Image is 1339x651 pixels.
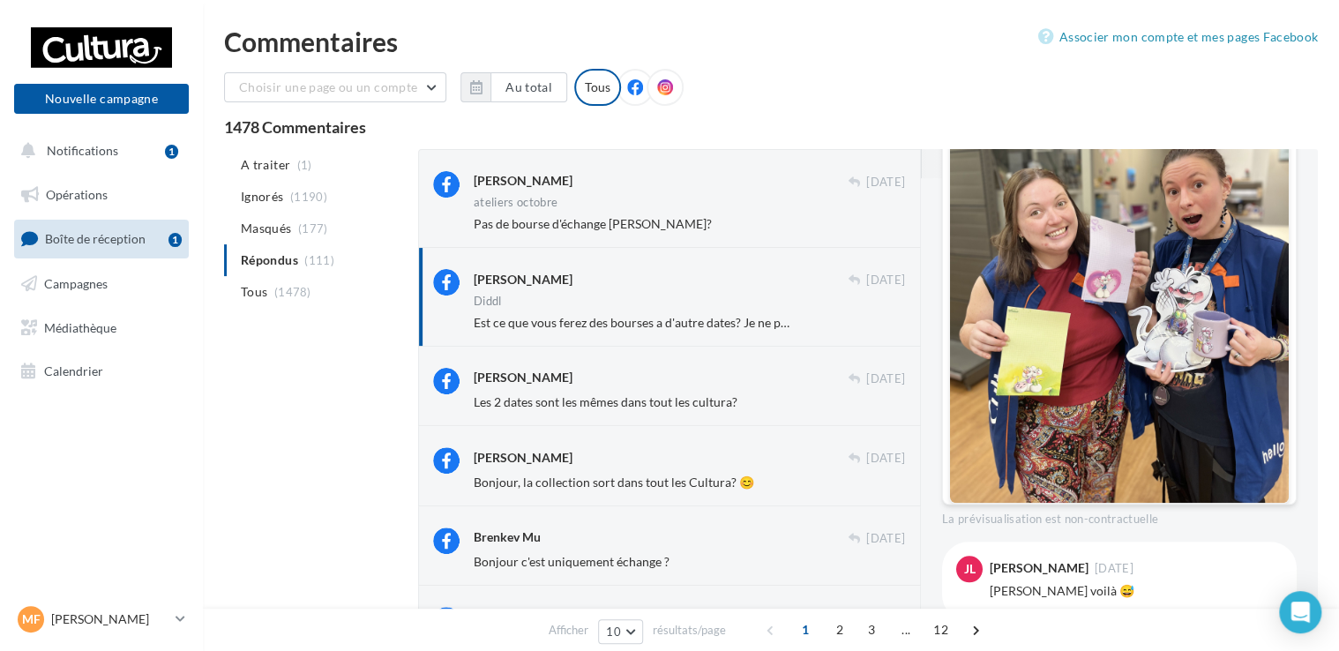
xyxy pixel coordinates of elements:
span: Opérations [46,187,108,202]
a: MF [PERSON_NAME] [14,602,189,636]
div: Open Intercom Messenger [1279,591,1321,633]
div: 1 [168,233,182,247]
div: [PERSON_NAME] [474,449,572,467]
span: [DATE] [866,451,905,467]
div: Tous [574,69,621,106]
button: Au total [460,72,567,102]
div: [PERSON_NAME] [474,369,572,386]
span: 10 [606,625,621,639]
span: (1478) [274,285,311,299]
span: Masqués [241,220,291,237]
div: 1 [165,145,178,159]
span: 12 [926,616,955,644]
span: (1) [297,158,312,172]
span: Calendrier [44,363,103,378]
span: Bonjour c'est uniquement échange ? [474,554,669,569]
span: Médiathèque [44,319,116,334]
span: [DATE] [866,175,905,191]
span: Campagnes [44,276,108,291]
span: JL [964,560,976,578]
span: ... [892,616,920,644]
div: La prévisualisation est non-contractuelle [942,505,1297,528]
span: [DATE] [866,371,905,387]
span: Est ce que vous ferez des bourses a d'autre dates? Je ne pourrai pas être là le 4 je suis invitée... [474,315,1046,330]
span: Afficher [549,622,588,639]
span: (177) [298,221,328,236]
button: Nouvelle campagne [14,84,189,114]
button: Notifications 1 [11,132,185,169]
span: Bonjour, la collection sort dans tout les Cultura? 😊 [474,475,754,490]
a: Opérations [11,176,192,213]
a: Calendrier [11,353,192,390]
span: 1 [791,616,819,644]
span: Boîte de réception [45,231,146,246]
span: Choisir une page ou un compte [239,79,417,94]
div: 1478 Commentaires [224,119,1318,135]
button: Choisir une page ou un compte [224,72,446,102]
div: [PERSON_NAME] [474,172,572,190]
span: Ignorés [241,188,283,206]
span: A traiter [241,156,290,174]
div: Commentaires [224,28,1318,55]
span: 3 [857,616,886,644]
button: 10 [598,619,643,644]
span: 2 [826,616,854,644]
span: résultats/page [653,622,726,639]
span: [DATE] [866,531,905,547]
div: Brenkev Mu [474,528,541,546]
span: Tous [241,283,267,301]
div: [PERSON_NAME] [474,271,572,288]
span: MF [22,610,41,628]
a: Médiathèque [11,310,192,347]
span: [DATE] [866,273,905,288]
span: Pas de bourse d'échange [PERSON_NAME]? [474,216,712,231]
a: Campagnes [11,266,192,303]
div: [PERSON_NAME] voilà 😅 [990,582,1283,600]
span: (1190) [290,190,327,204]
p: [PERSON_NAME] [51,610,168,628]
div: [PERSON_NAME] [990,562,1088,574]
div: Diddl [474,296,502,307]
div: ateliers octobre [474,197,557,208]
span: Les 2 dates sont les mêmes dans tout les cultura? [474,394,737,409]
a: Boîte de réception1 [11,220,192,258]
button: Au total [490,72,567,102]
span: [DATE] [1095,563,1133,574]
a: Associer mon compte et mes pages Facebook [1038,26,1318,48]
span: Notifications [47,143,118,158]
